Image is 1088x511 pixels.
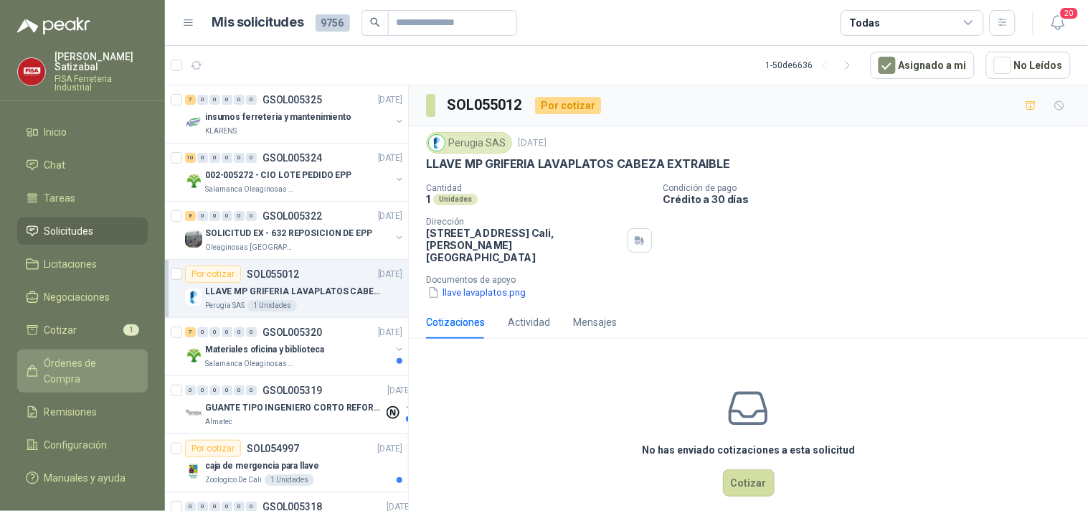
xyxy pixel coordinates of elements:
[197,211,208,221] div: 0
[18,58,45,85] img: Company Logo
[185,382,415,428] a: 0 0 0 0 0 0 GSOL005319[DATE] Company LogoGUANTE TIPO INGENIERO CORTO REFORZADOAlmatec
[850,15,880,31] div: Todas
[205,343,324,357] p: Materiales oficina y biblioteca
[426,132,512,154] div: Perugia SAS
[262,327,322,337] p: GSOL005320
[185,114,202,131] img: Company Logo
[197,153,208,163] div: 0
[508,314,550,330] div: Actividad
[573,314,617,330] div: Mensajes
[44,322,77,338] span: Cotizar
[185,149,405,195] a: 10 0 0 0 0 0 GSOL005324[DATE] Company Logo002-005272 - CIO LOTE PEDIDO EPPSalamanca Oleaginosas SAS
[205,169,351,182] p: 002-005272 - CIO LOTE PEDIDO EPP
[205,184,295,195] p: Salamanca Oleaginosas SAS
[316,14,350,32] span: 9756
[197,385,208,395] div: 0
[378,326,402,339] p: [DATE]
[871,52,975,79] button: Asignado a mi
[17,283,148,311] a: Negociaciones
[17,350,148,393] a: Órdenes de Compra
[234,211,245,221] div: 0
[205,459,319,473] p: caja de mergencia para llave
[44,404,98,420] span: Remisiones
[17,217,148,245] a: Solicitudes
[205,285,384,299] p: LLAVE MP GRIFERIA LAVAPLATOS CABEZA EXTRAIBLE
[234,95,245,105] div: 0
[426,183,652,193] p: Cantidad
[205,300,245,311] p: Perugia SAS
[205,227,372,240] p: SOLICITUD EX - 632 REPOSICION DE EPP
[185,463,202,480] img: Company Logo
[265,474,314,486] div: 1 Unidades
[222,327,232,337] div: 0
[205,358,295,370] p: Salamanca Oleaginosas SAS
[185,347,202,364] img: Company Logo
[185,91,405,137] a: 7 0 0 0 0 0 GSOL005325[DATE] Company Logoinsumos ferreteria y mantenimientoKLARENS
[197,327,208,337] div: 0
[44,355,134,387] span: Órdenes de Compra
[44,470,126,486] span: Manuales y ayuda
[246,211,257,221] div: 0
[234,385,245,395] div: 0
[262,95,322,105] p: GSOL005325
[185,327,196,337] div: 7
[212,12,304,33] h1: Mis solicitudes
[234,327,245,337] div: 0
[426,285,527,300] button: llave lavaplatos.png
[222,95,232,105] div: 0
[378,268,402,281] p: [DATE]
[262,153,322,163] p: GSOL005324
[433,194,478,205] div: Unidades
[209,95,220,105] div: 0
[378,442,402,456] p: [DATE]
[209,327,220,337] div: 0
[17,118,148,146] a: Inicio
[209,385,220,395] div: 0
[165,434,408,492] a: Por cotizarSOL054997[DATE] Company Logocaja de mergencia para llaveZoologico De Cali1 Unidades
[44,157,66,173] span: Chat
[44,289,110,305] span: Negociaciones
[17,17,90,34] img: Logo peakr
[222,211,232,221] div: 0
[185,405,202,422] img: Company Logo
[55,52,148,72] p: [PERSON_NAME] Satizabal
[426,217,622,227] p: Dirección
[378,210,402,223] p: [DATE]
[44,437,108,453] span: Configuración
[55,75,148,92] p: FISA Ferreteria Industrial
[246,327,257,337] div: 0
[247,269,299,279] p: SOL055012
[387,384,412,398] p: [DATE]
[205,126,237,137] p: KLARENS
[426,156,730,172] p: LLAVE MP GRIFERIA LAVAPLATOS CABEZA EXTRAIBLE
[222,385,232,395] div: 0
[663,183,1082,193] p: Condición de pago
[370,17,380,27] span: search
[17,398,148,426] a: Remisiones
[17,151,148,179] a: Chat
[535,97,601,114] div: Por cotizar
[165,260,408,318] a: Por cotizarSOL055012[DATE] Company LogoLLAVE MP GRIFERIA LAVAPLATOS CABEZA EXTRAIBLEPerugia SAS1 ...
[123,324,139,336] span: 1
[246,153,257,163] div: 0
[642,442,855,458] h3: No has enviado cotizaciones a esta solicitud
[262,211,322,221] p: GSOL005322
[986,52,1071,79] button: No Leídos
[17,431,148,459] a: Configuración
[205,401,384,415] p: GUANTE TIPO INGENIERO CORTO REFORZADO
[246,95,257,105] div: 0
[185,172,202,189] img: Company Logo
[518,136,547,150] p: [DATE]
[234,153,245,163] div: 0
[426,193,430,205] p: 1
[185,385,196,395] div: 0
[185,153,196,163] div: 10
[246,385,257,395] div: 0
[185,230,202,248] img: Company Logo
[426,227,622,263] p: [STREET_ADDRESS] Cali , [PERSON_NAME][GEOGRAPHIC_DATA]
[185,289,202,306] img: Company Logo
[44,223,94,239] span: Solicitudes
[185,207,405,253] a: 8 0 0 0 0 0 GSOL005322[DATE] Company LogoSOLICITUD EX - 632 REPOSICION DE EPPOleaginosas [GEOGRAP...
[1059,6,1079,20] span: 20
[185,211,196,221] div: 8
